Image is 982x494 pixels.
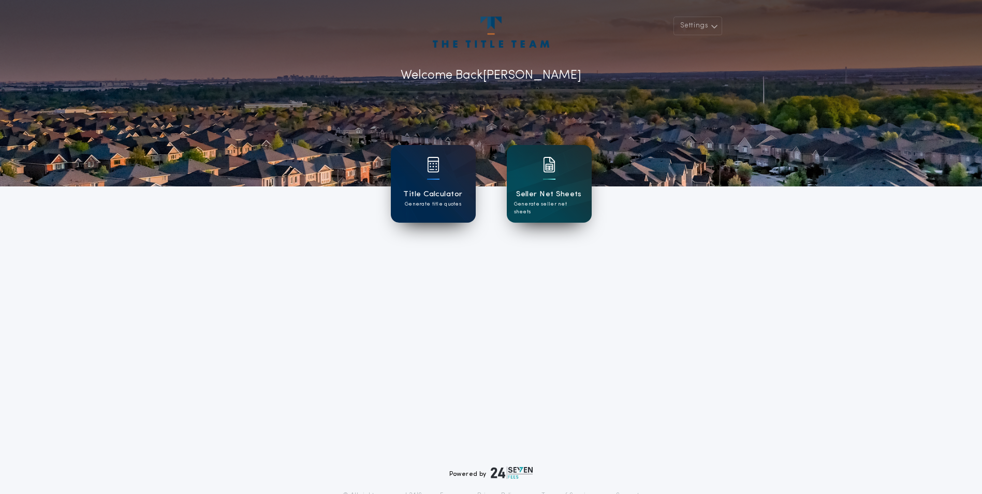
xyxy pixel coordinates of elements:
[507,145,592,223] a: card iconSeller Net SheetsGenerate seller net sheets
[427,157,439,172] img: card icon
[405,200,461,208] p: Generate title quotes
[514,200,584,216] p: Generate seller net sheets
[449,467,533,479] div: Powered by
[403,188,462,200] h1: Title Calculator
[433,17,549,48] img: account-logo
[401,66,581,85] p: Welcome Back [PERSON_NAME]
[391,145,476,223] a: card iconTitle CalculatorGenerate title quotes
[543,157,555,172] img: card icon
[673,17,722,35] button: Settings
[491,467,533,479] img: logo
[516,188,582,200] h1: Seller Net Sheets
